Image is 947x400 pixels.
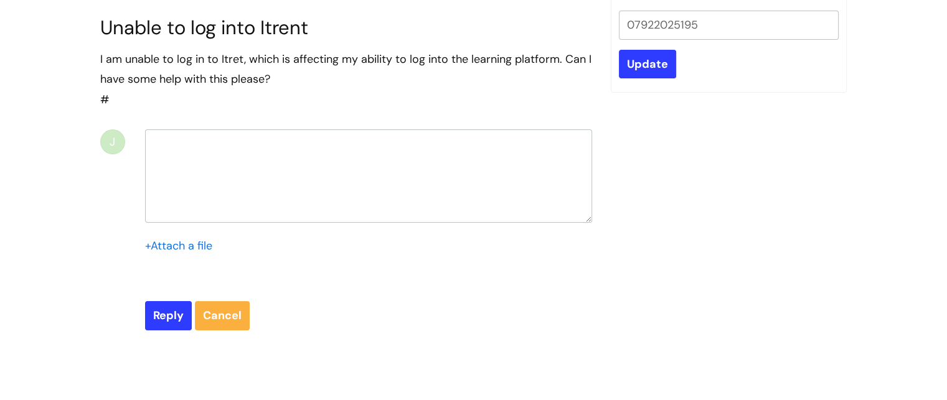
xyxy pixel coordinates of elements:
input: Reply [145,301,192,330]
h1: Unable to log into Itrent [100,16,592,39]
input: Update [619,50,676,78]
div: I am unable to log in to Itret, which is affecting my ability to log into the learning platform. ... [100,49,592,90]
a: Cancel [195,301,250,330]
span: + [145,238,151,253]
div: J [100,129,125,154]
div: # [100,49,592,109]
div: Attach a file [145,236,220,256]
